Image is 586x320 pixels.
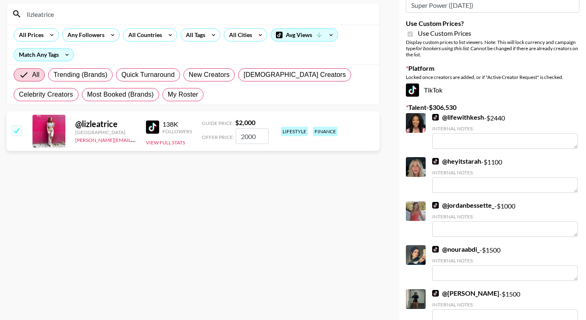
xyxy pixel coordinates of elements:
[418,29,471,37] span: Use Custom Prices
[432,113,484,121] a: @lifewithkesh
[406,74,579,80] div: Locked once creators are added, or if "Active Creator Request" is checked.
[162,128,192,134] div: Followers
[235,118,255,126] strong: $ 2,000
[53,70,107,80] span: Trending (Brands)
[32,70,39,80] span: All
[432,245,578,281] div: - $ 1500
[202,120,234,126] span: Guide Price:
[181,29,207,41] div: All Tags
[432,301,578,308] div: Internal Notes:
[14,49,74,61] div: Match Any Tags
[123,29,164,41] div: All Countries
[432,157,578,193] div: - $ 1100
[75,119,136,129] div: @ lizleatrice
[432,201,494,209] a: @jordanbessette_
[432,113,578,149] div: - $ 2440
[432,290,439,297] img: TikTok
[432,257,578,264] div: Internal Notes:
[121,70,175,80] span: Quick Turnaround
[432,158,439,165] img: TikTok
[406,83,579,97] div: TikTok
[19,90,73,100] span: Celebrity Creators
[168,90,198,100] span: My Roster
[406,39,579,58] div: Display custom prices to list viewers. Note: This will lock currency and campaign type . Cannot b...
[14,29,45,41] div: All Prices
[432,157,481,165] a: @heyitstarah
[432,213,578,220] div: Internal Notes:
[146,139,185,146] button: View Full Stats
[281,127,308,136] div: lifestyle
[432,201,578,237] div: - $ 1000
[432,202,439,209] img: TikTok
[271,29,338,41] div: Avg Views
[432,246,439,253] img: TikTok
[313,127,338,136] div: finance
[406,103,579,111] label: Talent - $ 306,530
[406,83,419,97] img: TikTok
[432,245,479,253] a: @nouraabdi_
[224,29,254,41] div: All Cities
[75,129,136,135] div: [GEOGRAPHIC_DATA]
[162,120,192,128] div: 138K
[406,19,579,28] label: Use Custom Prices?
[432,125,578,132] div: Internal Notes:
[432,169,578,176] div: Internal Notes:
[146,121,159,134] img: TikTok
[432,289,499,297] a: @[PERSON_NAME]
[75,135,236,143] a: [PERSON_NAME][EMAIL_ADDRESS][PERSON_NAME][DOMAIN_NAME]
[202,134,234,140] span: Offer Price:
[236,128,269,144] input: 2,000
[415,45,468,51] em: for bookers using this list
[63,29,106,41] div: Any Followers
[243,70,346,80] span: [DEMOGRAPHIC_DATA] Creators
[189,70,230,80] span: New Creators
[406,64,579,72] label: Platform
[87,90,154,100] span: Most Booked (Brands)
[22,7,374,21] input: Search by User Name
[432,114,439,121] img: TikTok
